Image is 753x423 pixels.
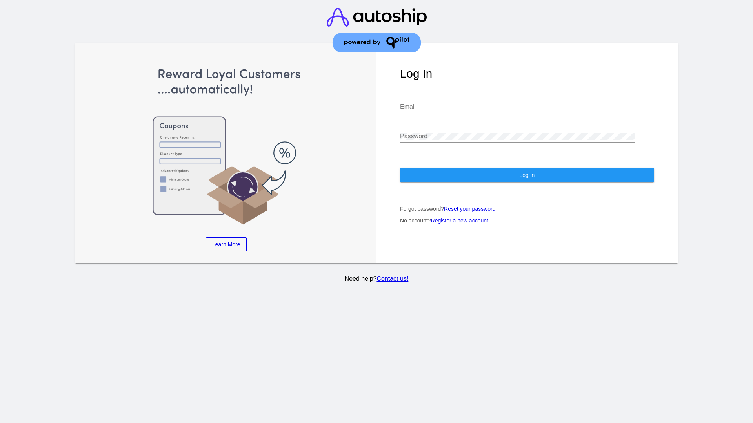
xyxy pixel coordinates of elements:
[400,206,654,212] p: Forgot password?
[212,241,240,248] span: Learn More
[400,67,654,80] h1: Log In
[206,237,247,251] a: Learn More
[431,217,488,224] a: Register a new account
[376,275,408,282] a: Contact us!
[444,206,496,212] a: Reset your password
[519,172,535,178] span: Log In
[400,217,654,224] p: No account?
[74,275,679,282] p: Need help?
[99,67,353,226] img: Apply Coupons Automatically to Scheduled Orders with QPilot
[400,168,654,182] button: Log In
[400,103,635,110] input: Email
